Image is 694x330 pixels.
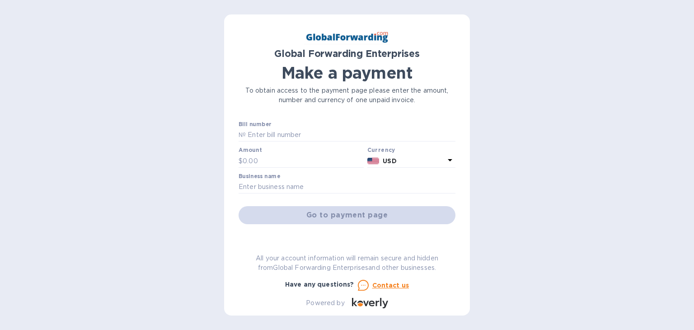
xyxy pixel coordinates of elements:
[243,154,364,168] input: 0.00
[239,156,243,166] p: $
[239,86,455,105] p: To obtain access to the payment page please enter the amount, number and currency of one unpaid i...
[246,128,455,142] input: Enter bill number
[367,146,395,153] b: Currency
[239,254,455,273] p: All your account information will remain secure and hidden from Global Forwarding Enterprises and...
[239,174,280,179] label: Business name
[306,298,344,308] p: Powered by
[383,157,396,165] b: USD
[285,281,354,288] b: Have any questions?
[239,63,455,82] h1: Make a payment
[239,180,455,194] input: Enter business name
[239,148,262,153] label: Amount
[239,122,271,127] label: Bill number
[367,158,380,164] img: USD
[372,282,409,289] u: Contact us
[274,48,420,59] b: Global Forwarding Enterprises
[239,130,246,140] p: №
